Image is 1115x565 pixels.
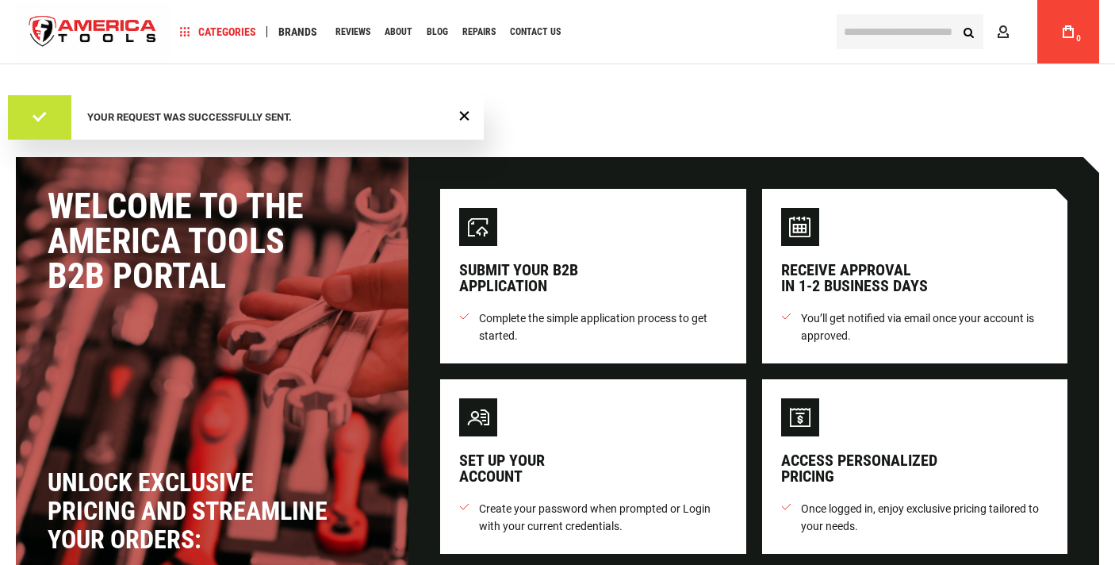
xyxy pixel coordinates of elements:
[1076,34,1081,43] span: 0
[479,309,727,344] span: Complete the simple application process to get started.
[87,111,452,124] div: Your request was successfully sent.
[335,27,370,37] span: Reviews
[16,2,170,62] a: store logo
[271,21,324,43] a: Brands
[173,21,263,43] a: Categories
[48,468,333,554] div: Unlock exclusive pricing and streamline your orders:
[503,21,568,43] a: Contact Us
[427,27,448,37] span: Blog
[801,500,1049,535] span: Once logged in, enjoy exclusive pricing tailored to your needs.
[180,26,256,37] span: Categories
[459,262,578,294] div: Submit your B2B application
[459,452,545,484] div: Set up your account
[16,2,170,62] img: America Tools
[48,189,377,294] div: Welcome to the America Tools B2B Portal
[953,17,983,47] button: Search
[328,21,377,43] a: Reviews
[455,21,503,43] a: Repairs
[420,21,455,43] a: Blog
[510,27,561,37] span: Contact Us
[801,309,1049,344] span: You’ll get notified via email once your account is approved.
[479,500,727,535] span: Create your password when prompted or Login with your current credentials.
[377,21,420,43] a: About
[781,262,928,294] div: Receive approval in 1-2 business days
[278,26,317,37] span: Brands
[385,27,412,37] span: About
[781,452,937,484] div: Access personalized pricing
[454,105,474,125] div: Close Message
[462,27,496,37] span: Repairs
